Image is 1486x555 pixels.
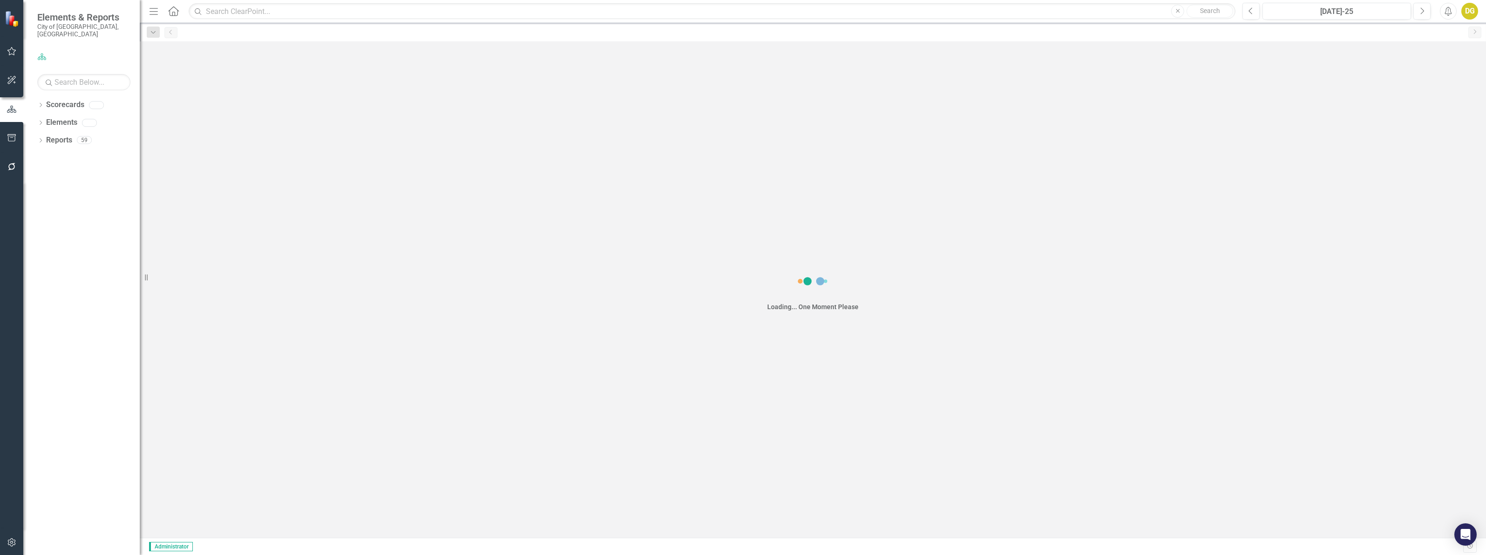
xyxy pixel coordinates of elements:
a: Elements [46,117,77,128]
input: Search Below... [37,74,130,90]
div: 59 [77,136,92,144]
a: Reports [46,135,72,146]
small: City of [GEOGRAPHIC_DATA], [GEOGRAPHIC_DATA] [37,23,130,38]
div: Loading... One Moment Please [767,302,859,311]
a: Scorecards [46,100,84,110]
button: [DATE]-25 [1262,3,1411,20]
span: Elements & Reports [37,12,130,23]
span: Search [1200,7,1220,14]
button: DG [1461,3,1478,20]
div: Open Intercom Messenger [1454,523,1477,546]
img: ClearPoint Strategy [5,11,21,27]
input: Search ClearPoint... [189,3,1235,20]
div: [DATE]-25 [1266,6,1408,17]
button: Search [1186,5,1233,18]
span: Administrator [149,542,193,551]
